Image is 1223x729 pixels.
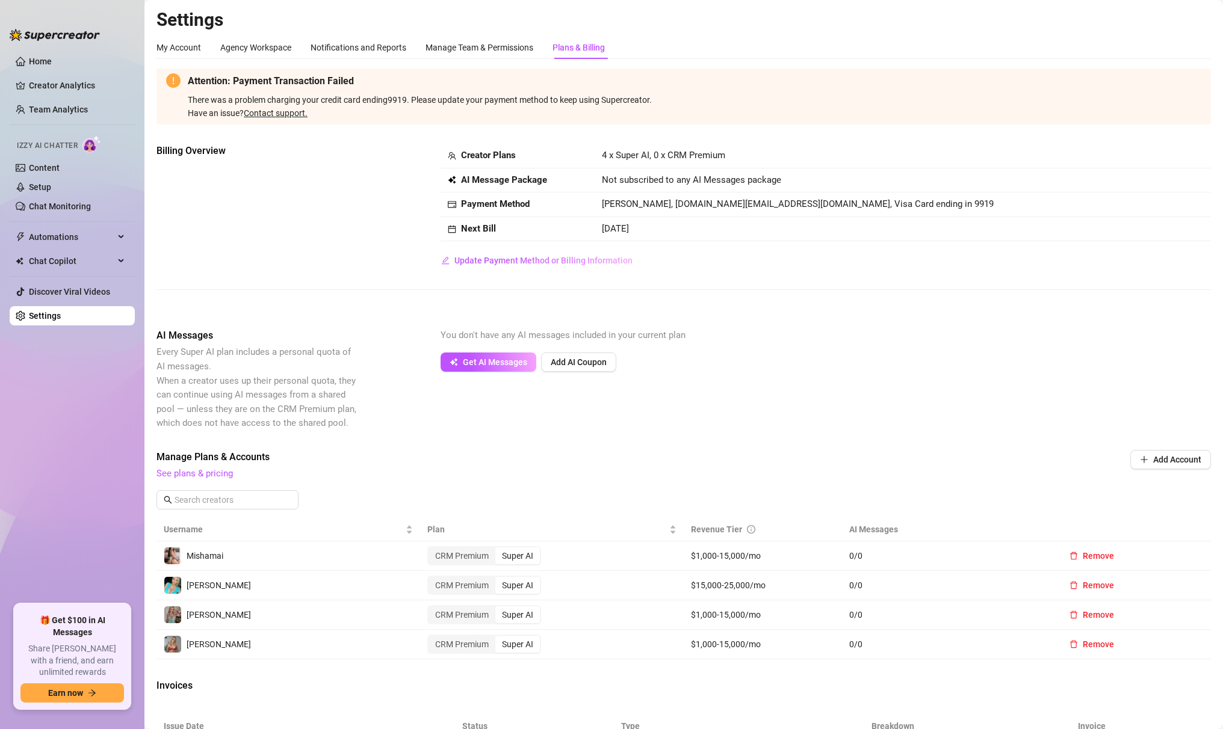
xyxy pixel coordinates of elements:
[48,688,83,698] span: Earn now
[29,76,125,95] a: Creator Analytics
[553,41,605,54] div: Plans & Billing
[426,41,533,54] div: Manage Team & Permissions
[29,163,60,173] a: Content
[17,140,78,152] span: Izzy AI Chatter
[684,571,842,600] td: $15,000-25,000/mo
[842,518,1053,541] th: AI Messages
[156,678,359,693] span: Invoices
[420,518,684,541] th: Plan
[429,547,495,564] div: CRM Premium
[156,8,1211,31] h2: Settings
[691,524,742,534] span: Revenue Tier
[602,150,725,161] span: 4 x Super AI, 0 x CRM Premium
[82,135,101,153] img: AI Chatter
[602,223,629,234] span: [DATE]
[29,311,61,321] a: Settings
[427,546,541,565] div: segmented control
[187,610,251,620] span: [PERSON_NAME]
[188,106,1201,120] div: Have an issue?
[427,576,541,595] div: segmented control
[551,357,607,367] span: Add AI Coupon
[156,328,359,343] span: AI Messages
[1182,688,1211,717] iframe: Intercom live chat
[684,541,842,571] td: $1,000-15,000/mo
[29,201,91,211] a: Chat Monitoring
[429,636,495,653] div: CRM Premium
[541,352,616,372] button: Add AI Coupon
[427,605,541,624] div: segmented control
[427,635,541,654] div: segmented control
[88,689,96,697] span: arrow-right
[1060,546,1124,565] button: Remove
[29,227,114,247] span: Automations
[311,41,406,54] div: Notifications and Reports
[684,630,842,659] td: $1,000-15,000/mo
[1153,455,1201,464] span: Add Account
[463,357,527,367] span: Get AI Messages
[461,198,530,209] strong: Payment Method
[29,105,88,114] a: Team Analytics
[1083,639,1114,649] span: Remove
[156,144,359,158] span: Billing Overview
[156,450,1048,464] span: Manage Plans & Accounts
[495,547,540,564] div: Super AI
[441,330,686,340] span: You don't have any AI messages included in your current plan
[1130,450,1211,469] button: Add Account
[1070,552,1078,560] span: delete
[1070,581,1078,589] span: delete
[187,551,223,561] span: Mishamai
[220,41,291,54] div: Agency Workspace
[16,232,25,242] span: thunderbolt
[1060,635,1124,654] button: Remove
[187,639,251,649] span: [PERSON_NAME]
[29,57,52,66] a: Home
[1083,610,1114,620] span: Remove
[187,580,251,590] span: [PERSON_NAME]
[1060,605,1124,624] button: Remove
[164,547,181,564] img: Mishamai
[29,182,51,192] a: Setup
[602,173,781,188] span: Not subscribed to any AI Messages package
[156,518,420,541] th: Username
[1070,640,1078,648] span: delete
[441,352,536,372] button: Get AI Messages
[244,108,308,118] a: Contact support.
[1083,580,1114,590] span: Remove
[164,523,403,536] span: Username
[166,73,181,88] span: exclamation-circle
[156,346,356,428] span: Every Super AI plan includes a personal quota of AI messages. When a creator uses up their person...
[461,150,516,161] strong: Creator Plans
[495,577,540,594] div: Super AI
[1070,611,1078,619] span: delete
[427,523,667,536] span: Plan
[188,95,1201,120] span: There was a problem charging your credit card ending 9919 . Please update your payment method to ...
[29,287,110,297] a: Discover Viral Videos
[441,256,450,265] span: edit
[188,75,354,87] strong: Attention: Payment Transaction Failed
[1083,551,1114,561] span: Remove
[849,638,1045,651] span: 0 / 0
[20,615,124,638] span: 🎁 Get $100 in AI Messages
[10,29,100,41] img: logo-BBDzfeDw.svg
[461,174,547,185] strong: AI Message Package
[747,525,755,534] span: info-circle
[164,636,181,653] img: Laura
[849,608,1045,621] span: 0 / 0
[602,198,994,209] span: [PERSON_NAME], [DOMAIN_NAME][EMAIL_ADDRESS][DOMAIN_NAME], Visa Card ending in 9919
[495,606,540,623] div: Super AI
[849,549,1045,562] span: 0 / 0
[164,496,172,504] span: search
[448,225,456,233] span: calendar
[1140,455,1148,464] span: plus
[20,683,124,703] button: Earn nowarrow-right
[495,636,540,653] div: Super AI
[429,606,495,623] div: CRM Premium
[461,223,496,234] strong: Next Bill
[448,200,456,209] span: credit-card
[20,643,124,678] span: Share [PERSON_NAME] with a friend, and earn unlimited rewards
[1060,576,1124,595] button: Remove
[849,579,1045,592] span: 0 / 0
[175,493,282,506] input: Search creators
[429,577,495,594] div: CRM Premium
[16,257,23,265] img: Chat Copilot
